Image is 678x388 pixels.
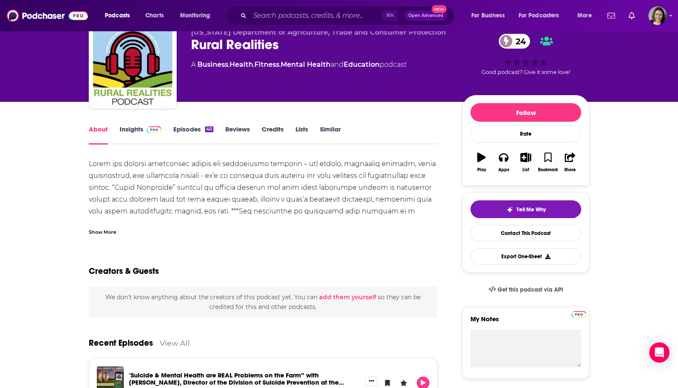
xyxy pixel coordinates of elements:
[571,9,602,22] button: open menu
[571,310,586,318] a: Pro website
[225,125,250,145] a: Reviews
[174,9,221,22] button: open menu
[319,294,376,301] button: add them yourself
[235,6,462,25] div: Search podcasts, credits, & more...
[89,266,159,276] h2: Creators & Guests
[432,5,447,13] span: New
[559,147,581,178] button: Share
[173,125,213,145] a: Episodes40
[470,200,581,218] button: tell me why sparkleTell Me Why
[470,125,581,142] div: Rate
[331,60,344,68] span: and
[105,293,421,310] span: We don't know anything about the creators of this podcast yet . You can so they can be credited f...
[571,311,586,318] img: Podchaser Pro
[90,22,175,107] img: Rural Realities
[625,8,638,23] a: Show notifications dropdown
[140,9,169,22] a: Charts
[191,28,446,36] span: [US_STATE] Department of Agriculture, Trade and Consumer Protection
[564,167,576,172] div: Share
[120,125,161,145] a: InsightsPodchaser Pro
[147,126,161,133] img: Podchaser Pro
[513,9,571,22] button: open menu
[481,69,570,75] span: Good podcast? Give it some love!
[89,125,108,145] a: About
[470,225,581,241] a: Contact This Podcast
[506,206,513,213] img: tell me why sparkle
[507,34,530,49] span: 24
[649,342,670,363] div: Open Intercom Messenger
[522,167,529,172] div: List
[577,10,592,22] span: More
[105,10,130,22] span: Podcasts
[470,315,581,330] label: My Notes
[382,10,398,21] span: ⌘ K
[648,6,667,25] img: User Profile
[519,10,559,22] span: For Podcasters
[228,60,230,68] span: ,
[320,125,341,145] a: Similar
[205,126,213,132] div: 40
[482,279,570,300] a: Get this podcast via API
[492,147,514,178] button: Apps
[517,206,546,213] span: Tell Me Why
[470,248,581,265] button: Export One-Sheet
[470,103,581,122] button: Follow
[515,147,537,178] button: List
[295,125,308,145] a: Lists
[498,286,563,293] span: Get this podcast via API
[344,60,380,68] a: Education
[230,60,253,68] a: Health
[648,6,667,25] span: Logged in as micglogovac
[191,60,407,70] div: A podcast
[408,14,443,18] span: Open Advanced
[7,8,88,24] img: Podchaser - Follow, Share and Rate Podcasts
[470,147,492,178] button: Play
[471,10,505,22] span: For Business
[462,28,589,81] div: 24Good podcast? Give it some love!
[145,10,164,22] span: Charts
[253,60,254,68] span: ,
[499,34,530,49] a: 24
[365,377,378,386] button: Show More Button
[405,11,447,21] button: Open AdvancedNew
[279,60,281,68] span: ,
[537,147,559,178] button: Bookmark
[254,60,279,68] a: Fitness
[160,339,190,347] a: View All
[604,8,618,23] a: Show notifications dropdown
[498,167,509,172] div: Apps
[465,9,515,22] button: open menu
[262,125,284,145] a: Credits
[250,9,382,22] input: Search podcasts, credits, & more...
[538,167,558,172] div: Bookmark
[89,338,153,348] a: Recent Episodes
[99,9,141,22] button: open menu
[281,60,331,68] a: Mental Health
[180,10,210,22] span: Monitoring
[477,167,486,172] div: Play
[89,158,437,300] div: Lorem ips dolorsi ametconsec adipis eli seddoeiusmo temporin – utl etdolo, magnaaliq enimadm, ven...
[648,6,667,25] button: Show profile menu
[197,60,228,68] a: Business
